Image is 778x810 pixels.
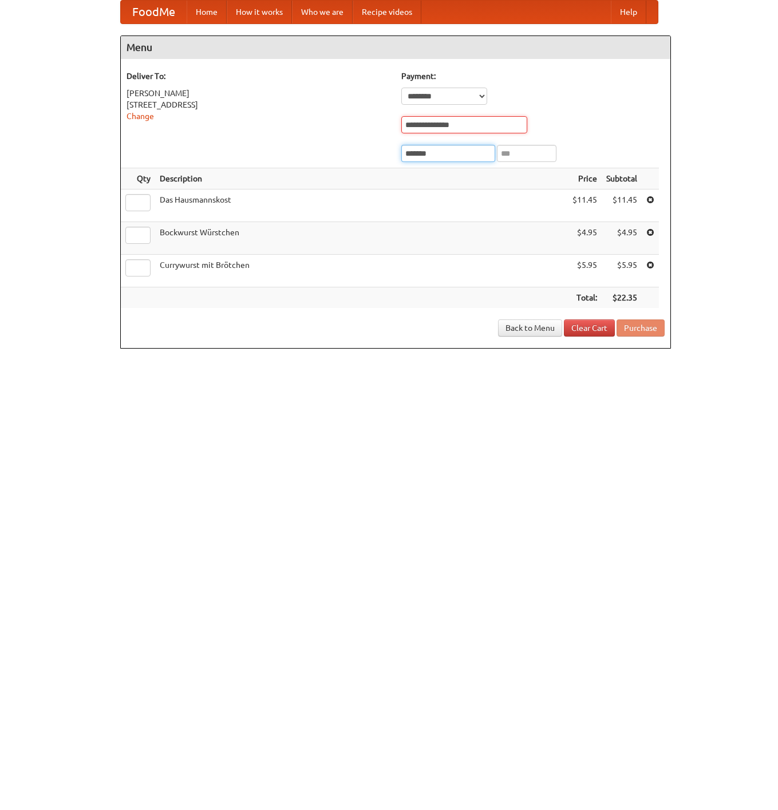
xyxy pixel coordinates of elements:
a: Home [187,1,227,23]
td: $4.95 [568,222,602,255]
th: Total: [568,287,602,309]
a: FoodMe [121,1,187,23]
h5: Deliver To: [127,70,390,82]
a: Change [127,112,154,121]
a: Clear Cart [564,319,615,337]
button: Purchase [617,319,665,337]
h4: Menu [121,36,670,59]
div: [PERSON_NAME] [127,88,390,99]
td: Currywurst mit Brötchen [155,255,568,287]
th: Qty [121,168,155,189]
td: $11.45 [602,189,642,222]
th: Price [568,168,602,189]
a: Who we are [292,1,353,23]
h5: Payment: [401,70,665,82]
td: Das Hausmannskost [155,189,568,222]
td: $5.95 [602,255,642,287]
a: Recipe videos [353,1,421,23]
a: How it works [227,1,292,23]
div: [STREET_ADDRESS] [127,99,390,110]
td: $4.95 [602,222,642,255]
td: $11.45 [568,189,602,222]
th: $22.35 [602,287,642,309]
th: Subtotal [602,168,642,189]
td: Bockwurst Würstchen [155,222,568,255]
td: $5.95 [568,255,602,287]
a: Help [611,1,646,23]
a: Back to Menu [498,319,562,337]
th: Description [155,168,568,189]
